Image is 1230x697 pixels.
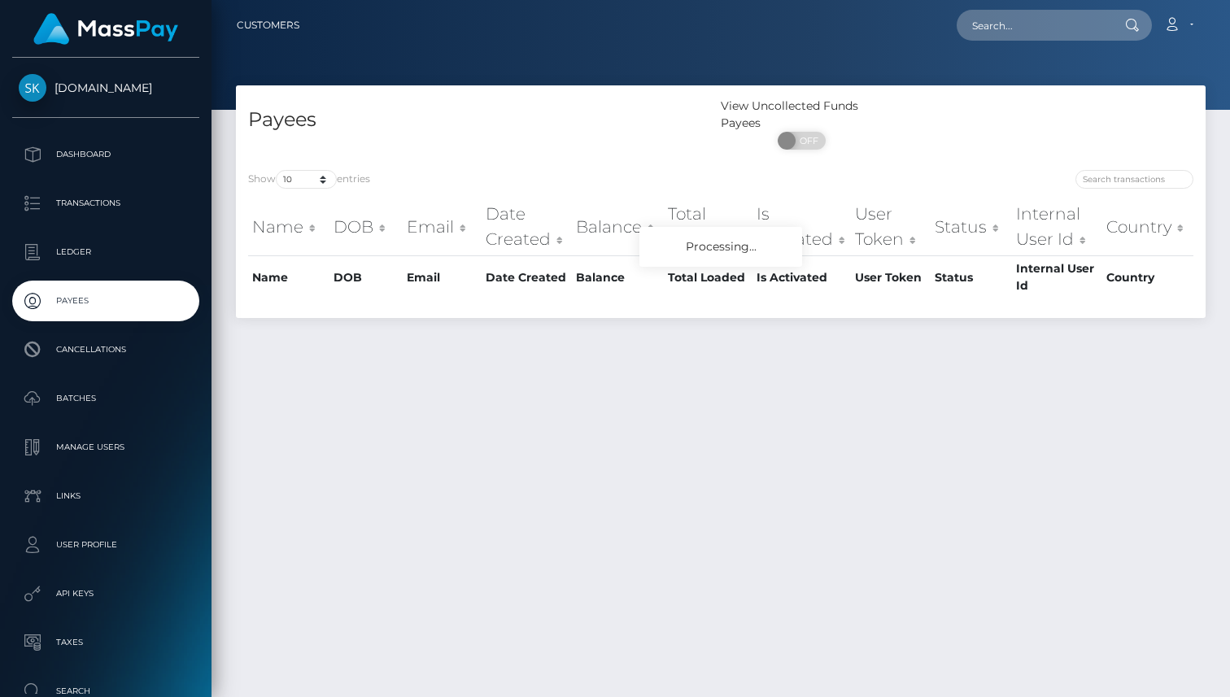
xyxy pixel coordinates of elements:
[12,525,199,565] a: User Profile
[1075,170,1193,189] input: Search transactions
[1102,198,1193,255] th: Country
[482,198,573,255] th: Date Created
[19,484,193,508] p: Links
[12,329,199,370] a: Cancellations
[851,198,931,255] th: User Token
[1102,255,1193,298] th: Country
[851,255,931,298] th: User Token
[752,198,851,255] th: Is Activated
[482,255,573,298] th: Date Created
[1012,198,1102,255] th: Internal User Id
[276,170,337,189] select: Showentries
[639,227,802,267] div: Processing...
[572,198,663,255] th: Balance
[12,427,199,468] a: Manage Users
[19,289,193,313] p: Payees
[19,191,193,216] p: Transactions
[329,255,403,298] th: DOB
[237,8,299,42] a: Customers
[931,198,1013,255] th: Status
[19,240,193,264] p: Ledger
[572,255,663,298] th: Balance
[329,198,403,255] th: DOB
[19,630,193,655] p: Taxes
[12,622,199,663] a: Taxes
[787,132,827,150] span: OFF
[12,232,199,272] a: Ledger
[664,198,752,255] th: Total Loaded
[248,106,709,134] h4: Payees
[721,98,883,132] div: View Uncollected Funds Payees
[248,170,370,189] label: Show entries
[403,255,481,298] th: Email
[403,198,481,255] th: Email
[12,476,199,516] a: Links
[33,13,178,45] img: MassPay Logo
[12,378,199,419] a: Batches
[12,183,199,224] a: Transactions
[248,255,329,298] th: Name
[19,338,193,362] p: Cancellations
[19,142,193,167] p: Dashboard
[248,198,329,255] th: Name
[752,255,851,298] th: Is Activated
[12,134,199,175] a: Dashboard
[931,255,1013,298] th: Status
[19,386,193,411] p: Batches
[1012,255,1102,298] th: Internal User Id
[19,582,193,606] p: API Keys
[19,435,193,460] p: Manage Users
[19,74,46,102] img: Skin.Land
[664,255,752,298] th: Total Loaded
[957,10,1110,41] input: Search...
[12,81,199,95] span: [DOMAIN_NAME]
[12,573,199,614] a: API Keys
[12,281,199,321] a: Payees
[19,533,193,557] p: User Profile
